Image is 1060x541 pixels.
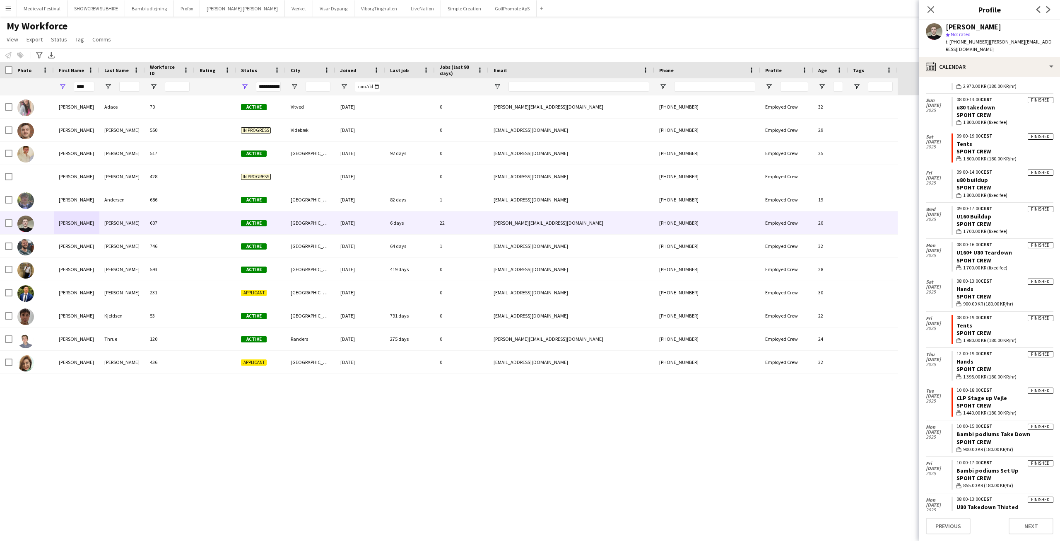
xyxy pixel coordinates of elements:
[956,97,1053,102] div: 08:00-13:00
[926,253,952,258] span: 2025
[435,211,489,234] div: 22
[760,235,813,257] div: Employed Crew
[286,95,335,118] div: Vitved
[659,67,674,73] span: Phone
[335,281,385,304] div: [DATE]
[951,31,971,37] span: Not rated
[150,64,180,76] span: Workforce ID
[286,304,335,327] div: [GEOGRAPHIC_DATA]
[963,119,1007,126] span: 1 800.00 KR (fixed fee)
[441,0,488,17] button: Simple Creation
[145,304,195,327] div: 53
[956,133,1053,138] div: 09:00-19:00
[145,351,195,374] div: 436
[3,34,22,45] a: View
[926,217,952,222] span: 2025
[150,83,157,90] button: Open Filter Menu
[125,0,174,17] button: Bambi udlejning
[926,180,952,185] span: 2025
[956,206,1053,211] div: 09:00-17:00
[654,235,760,257] div: [PHONE_NUMBER]
[926,175,952,180] span: [DATE]
[980,241,993,247] span: CEST
[956,213,991,220] a: U160 Buildup
[926,289,952,294] span: 2025
[54,281,99,304] div: [PERSON_NAME]
[435,258,489,281] div: 0
[813,328,848,350] div: 24
[26,36,43,43] span: Export
[654,142,760,165] div: [PHONE_NUMBER]
[119,82,140,92] input: Last Name Filter Input
[926,170,952,175] span: Fri
[980,350,993,357] span: CEST
[355,82,380,92] input: Joined Filter Input
[99,235,145,257] div: [PERSON_NAME]
[926,357,952,362] span: [DATE]
[853,67,864,73] span: Tags
[34,50,44,60] app-action-btn: Advanced filters
[165,82,190,92] input: Workforce ID Filter Input
[7,36,18,43] span: View
[926,98,952,103] span: Sun
[145,258,195,281] div: 593
[241,127,271,133] span: In progress
[67,0,125,17] button: SHOWCREW SUBHIRE
[654,351,760,374] div: [PHONE_NUMBER]
[919,57,1060,77] div: Calendar
[926,518,971,534] button: Previous
[919,4,1060,15] h3: Profile
[760,281,813,304] div: Employed Crew
[956,140,972,148] a: Tents
[813,281,848,304] div: 30
[74,82,94,92] input: First Name Filter Input
[335,211,385,234] div: [DATE]
[963,192,1007,199] span: 1 800.00 KR (fixed fee)
[145,328,195,350] div: 120
[54,95,99,118] div: [PERSON_NAME]
[489,328,654,350] div: [PERSON_NAME][EMAIL_ADDRESS][DOMAIN_NAME]
[46,50,56,60] app-action-btn: Export XLSX
[335,188,385,211] div: [DATE]
[489,258,654,281] div: [EMAIL_ADDRESS][DOMAIN_NAME]
[7,20,67,32] span: My Workforce
[17,0,67,17] button: Medieval Festival
[241,336,267,342] span: Active
[956,257,1053,264] div: Spoht Crew
[654,304,760,327] div: [PHONE_NUMBER]
[654,258,760,281] div: [PHONE_NUMBER]
[241,197,267,203] span: Active
[980,169,993,175] span: CEST
[654,165,760,188] div: [PHONE_NUMBER]
[926,393,952,398] span: [DATE]
[654,188,760,211] div: [PHONE_NUMBER]
[813,95,848,118] div: 32
[285,0,313,17] button: Værket
[17,332,34,348] img: Nicolas Thrue
[54,304,99,327] div: [PERSON_NAME]
[760,258,813,281] div: Employed Crew
[926,388,952,393] span: Tue
[760,188,813,211] div: Employed Crew
[494,83,501,90] button: Open Filter Menu
[489,235,654,257] div: [EMAIL_ADDRESS][DOMAIN_NAME]
[89,34,114,45] a: Comms
[760,328,813,350] div: Employed Crew
[489,281,654,304] div: [EMAIL_ADDRESS][DOMAIN_NAME]
[145,119,195,141] div: 550
[99,351,145,374] div: [PERSON_NAME]
[291,83,298,90] button: Open Filter Menu
[435,142,489,165] div: 0
[340,83,348,90] button: Open Filter Menu
[780,82,808,92] input: Profile Filter Input
[286,235,335,257] div: [GEOGRAPHIC_DATA]
[926,326,952,331] span: 2025
[760,95,813,118] div: Employed Crew
[868,82,893,92] input: Tags Filter Input
[956,358,973,365] a: Hands
[1028,133,1053,140] div: Finished
[956,402,1053,409] div: Spoht Crew
[956,315,1053,320] div: 08:00-19:00
[926,279,952,284] span: Sat
[390,67,409,73] span: Last job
